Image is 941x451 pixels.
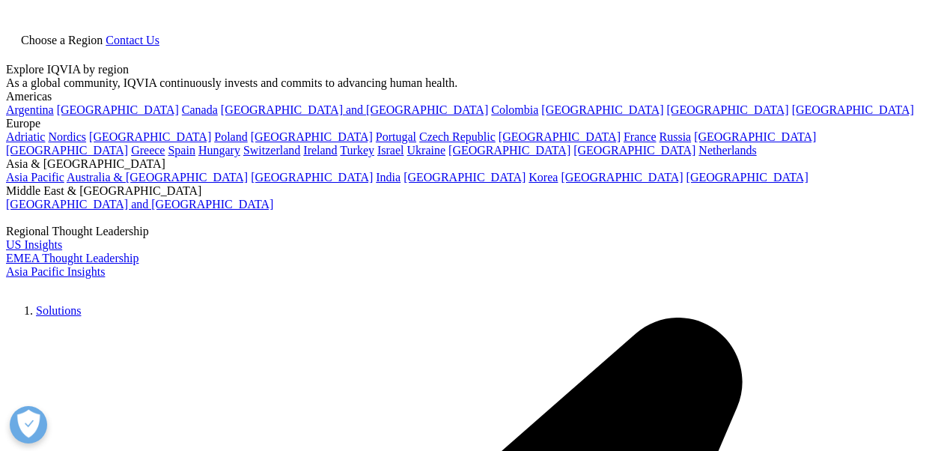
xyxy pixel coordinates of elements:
a: Contact Us [106,34,159,46]
a: Switzerland [243,144,300,157]
a: [GEOGRAPHIC_DATA] [57,103,179,116]
a: Israel [377,144,404,157]
a: [GEOGRAPHIC_DATA] [541,103,663,116]
a: [GEOGRAPHIC_DATA] and [GEOGRAPHIC_DATA] [6,198,273,211]
a: India [376,171,401,184]
a: Canada [182,103,218,116]
a: [GEOGRAPHIC_DATA] [686,171,808,184]
a: Korea [529,171,558,184]
a: [GEOGRAPHIC_DATA] [251,130,373,143]
a: Colombia [491,103,538,116]
div: Europe [6,117,935,130]
a: [GEOGRAPHIC_DATA] [499,130,621,143]
div: Middle East & [GEOGRAPHIC_DATA] [6,184,935,198]
a: Ukraine [407,144,446,157]
div: As a global community, IQVIA continuously invests and commits to advancing human health. [6,76,935,90]
a: Solutions [36,304,81,317]
button: Open Preferences [10,406,47,444]
a: Adriatic [6,130,45,143]
a: Hungary [198,144,240,157]
a: [GEOGRAPHIC_DATA] [89,130,211,143]
a: Australia & [GEOGRAPHIC_DATA] [67,171,248,184]
a: France [624,130,657,143]
a: [GEOGRAPHIC_DATA] [403,171,526,184]
a: [GEOGRAPHIC_DATA] [6,144,128,157]
a: Asia Pacific [6,171,64,184]
a: Netherlands [698,144,756,157]
a: Greece [131,144,165,157]
a: [GEOGRAPHIC_DATA] [573,144,695,157]
a: EMEA Thought Leadership [6,252,138,264]
div: Explore IQVIA by region [6,63,935,76]
a: [GEOGRAPHIC_DATA] [694,130,816,143]
div: Regional Thought Leadership [6,225,935,238]
a: [GEOGRAPHIC_DATA] [667,103,789,116]
span: Choose a Region [21,34,103,46]
a: [GEOGRAPHIC_DATA] [251,171,373,184]
a: Ireland [303,144,337,157]
a: [GEOGRAPHIC_DATA] [792,103,914,116]
a: Turkey [340,144,374,157]
a: Russia [660,130,692,143]
a: [GEOGRAPHIC_DATA] and [GEOGRAPHIC_DATA] [221,103,488,116]
div: Americas [6,90,935,103]
a: [GEOGRAPHIC_DATA] [561,171,683,184]
a: Portugal [376,130,416,143]
a: Poland [214,130,247,143]
div: Asia & [GEOGRAPHIC_DATA] [6,157,935,171]
a: Spain [168,144,195,157]
a: US Insights [6,238,62,251]
a: Asia Pacific Insights [6,265,105,278]
a: Czech Republic [419,130,496,143]
a: Argentina [6,103,54,116]
a: Nordics [48,130,86,143]
a: [GEOGRAPHIC_DATA] [448,144,570,157]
